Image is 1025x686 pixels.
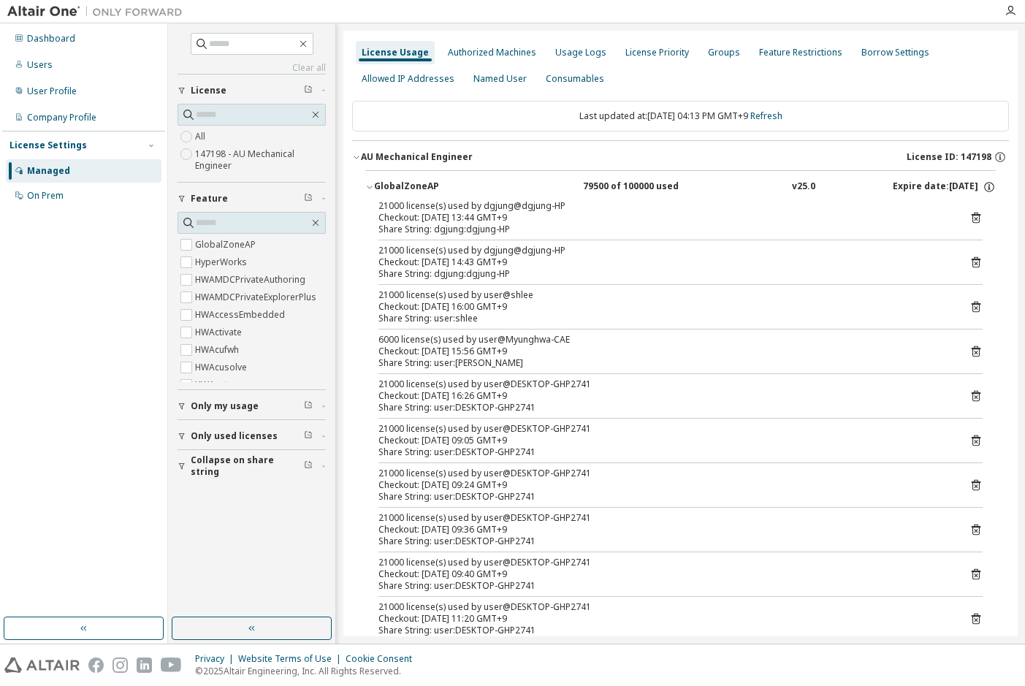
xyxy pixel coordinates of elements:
div: 21000 license(s) used by user@shlee [378,289,948,301]
div: Checkout: [DATE] 09:40 GMT+9 [378,568,948,580]
label: HWAccessEmbedded [195,306,288,324]
div: Checkout: [DATE] 15:56 GMT+9 [378,346,948,357]
img: linkedin.svg [137,658,152,673]
div: Checkout: [DATE] 11:20 GMT+9 [378,613,948,625]
div: Checkout: [DATE] 13:44 GMT+9 [378,212,948,224]
button: GlobalZoneAP79500 of 100000 usedv25.0Expire date:[DATE] [365,171,996,203]
div: Checkout: [DATE] 09:24 GMT+9 [378,479,948,491]
div: 79500 of 100000 used [583,180,715,194]
img: Altair One [7,4,190,19]
div: Checkout: [DATE] 14:43 GMT+9 [378,256,948,268]
div: Users [27,59,53,71]
div: Share String: user:DESKTOP-GHP2741 [378,625,948,636]
div: Named User [473,73,527,85]
span: Only used licenses [191,430,278,442]
img: instagram.svg [113,658,128,673]
span: Clear filter [304,430,313,442]
button: Feature [178,183,326,215]
div: Feature Restrictions [759,47,842,58]
div: Share String: user:DESKTOP-GHP2741 [378,580,948,592]
label: HWAMDCPrivateAuthoring [195,271,308,289]
label: HWAMDCPrivateExplorerPlus [195,289,319,306]
div: Expire date: [DATE] [893,180,996,194]
div: Usage Logs [555,47,606,58]
div: Company Profile [27,112,96,123]
div: License Usage [362,47,429,58]
div: Share String: user:[PERSON_NAME] [378,357,948,369]
div: 21000 license(s) used by dgjung@dgjung-HP [378,245,948,256]
div: On Prem [27,190,64,202]
span: License [191,85,226,96]
div: License Settings [9,140,87,151]
span: Clear filter [304,85,313,96]
div: 21000 license(s) used by user@DESKTOP-GHP2741 [378,423,948,435]
div: User Profile [27,85,77,97]
span: License ID: 147198 [907,151,991,163]
div: v25.0 [792,180,815,194]
div: Allowed IP Addresses [362,73,454,85]
div: Authorized Machines [448,47,536,58]
button: AU Mechanical EngineerLicense ID: 147198 [352,141,1009,173]
label: HWAcutrace [195,376,248,394]
div: Checkout: [DATE] 16:00 GMT+9 [378,301,948,313]
div: 21000 license(s) used by user@DESKTOP-GHP2741 [378,557,948,568]
button: License [178,75,326,107]
div: 21000 license(s) used by user@DESKTOP-GHP2741 [378,601,948,613]
div: 21000 license(s) used by user@DESKTOP-GHP2741 [378,378,948,390]
div: 21000 license(s) used by user@DESKTOP-GHP2741 [378,512,948,524]
div: Borrow Settings [861,47,929,58]
div: AU Mechanical Engineer [361,151,473,163]
div: Groups [708,47,740,58]
span: Clear filter [304,193,313,205]
label: HWAcusolve [195,359,250,376]
label: HWActivate [195,324,245,341]
div: Share String: user:DESKTOP-GHP2741 [378,491,948,503]
label: HyperWorks [195,254,250,271]
div: Share String: user:DESKTOP-GHP2741 [378,536,948,547]
div: Share String: user:DESKTOP-GHP2741 [378,446,948,458]
img: youtube.svg [161,658,182,673]
label: All [195,128,208,145]
span: Collapse on share string [191,454,304,478]
div: 6000 license(s) used by user@Myunghwa-CAE [378,334,948,346]
div: Checkout: [DATE] 09:36 GMT+9 [378,524,948,536]
div: Website Terms of Use [238,653,346,665]
span: Clear filter [304,400,313,412]
div: Checkout: [DATE] 09:05 GMT+9 [378,435,948,446]
div: Last updated at: [DATE] 04:13 PM GMT+9 [352,101,1009,132]
a: Refresh [750,110,782,122]
div: Privacy [195,653,238,665]
div: Checkout: [DATE] 16:26 GMT+9 [378,390,948,402]
div: Share String: dgjung:dgjung-HP [378,224,948,235]
div: License Priority [625,47,689,58]
label: HWAcufwh [195,341,242,359]
div: Consumables [546,73,604,85]
div: Managed [27,165,70,177]
span: Only my usage [191,400,259,412]
div: 21000 license(s) used by dgjung@dgjung-HP [378,200,948,212]
div: Dashboard [27,33,75,45]
div: Share String: user:shlee [378,313,948,324]
div: GlobalZoneAP [374,180,506,194]
label: GlobalZoneAP [195,236,259,254]
button: Only used licenses [178,420,326,452]
a: Clear all [178,62,326,74]
button: Collapse on share string [178,450,326,482]
img: facebook.svg [88,658,104,673]
div: Share String: dgjung:dgjung-HP [378,268,948,280]
label: 147198 - AU Mechanical Engineer [195,145,326,175]
span: Feature [191,193,228,205]
div: Share String: user:DESKTOP-GHP2741 [378,402,948,413]
span: Clear filter [304,460,313,472]
div: Cookie Consent [346,653,421,665]
div: 21000 license(s) used by user@DESKTOP-GHP2741 [378,468,948,479]
img: altair_logo.svg [4,658,80,673]
p: © 2025 Altair Engineering, Inc. All Rights Reserved. [195,665,421,677]
button: Only my usage [178,390,326,422]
